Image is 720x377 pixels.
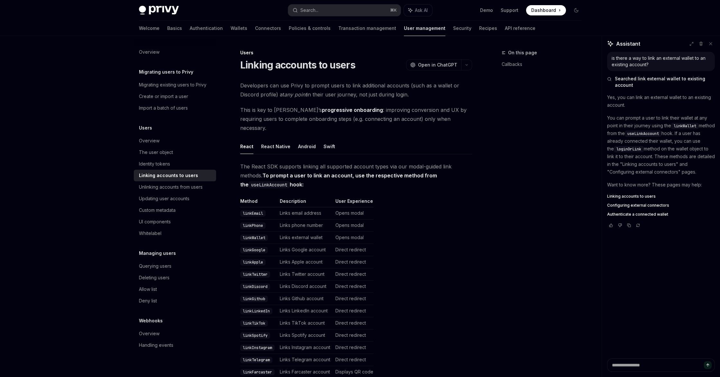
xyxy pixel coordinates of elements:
a: UI components [134,216,216,228]
code: linkTwitter [240,271,270,278]
code: linkTelegram [240,357,272,363]
td: Links Apple account [277,256,333,268]
td: Direct redirect [333,268,373,281]
a: Import a batch of users [134,102,216,114]
td: Opens modal [333,220,373,232]
td: Direct redirect [333,281,373,293]
td: Direct redirect [333,317,373,329]
code: linkFarcaster [240,369,275,375]
a: Querying users [134,260,216,272]
a: Welcome [139,21,159,36]
h1: Linking accounts to users [240,59,355,71]
span: Ask AI [415,7,428,13]
button: Search...⌘K [288,4,401,16]
button: Toggle dark mode [571,5,581,15]
a: Linking accounts to users [607,194,715,199]
span: loginOrLink [616,147,641,152]
div: Overview [139,48,159,56]
code: linkGithub [240,296,268,302]
div: is there a way to link an external wallet to an existing account? [612,55,710,68]
button: Android [298,139,316,154]
a: Linking accounts to users [134,170,216,181]
span: Open in ChatGPT [418,62,457,68]
a: Basics [167,21,182,36]
a: Identity tokens [134,158,216,170]
td: Links Instagram account [277,342,333,354]
th: Method [240,198,277,207]
td: Links TikTok account [277,317,333,329]
span: Dashboard [531,7,556,13]
span: Searched link external wallet to existing account [615,76,715,88]
a: Demo [480,7,493,13]
span: On this page [508,49,537,57]
td: Opens modal [333,232,373,244]
a: Whitelabel [134,228,216,239]
a: Deny list [134,295,216,307]
td: Direct redirect [333,329,373,342]
a: Unlinking accounts from users [134,181,216,193]
code: linkPhone [240,222,266,229]
a: Dashboard [526,5,566,15]
td: Links Telegram account [277,354,333,366]
a: Overview [134,135,216,147]
div: Custom metadata [139,206,176,214]
td: Direct redirect [333,354,373,366]
em: any point [284,91,307,98]
a: Allow list [134,283,216,295]
h5: Webhooks [139,317,163,325]
div: UI components [139,218,171,226]
div: Users [240,49,472,56]
a: Callbacks [502,59,587,69]
button: Searched link external wallet to existing account [607,76,715,88]
td: Links Github account [277,293,333,305]
code: linkLinkedIn [240,308,272,314]
a: Connectors [255,21,281,36]
div: Querying users [139,262,171,270]
a: Deleting users [134,272,216,283]
span: Authenticate a connected wallet [607,212,668,217]
td: Direct redirect [333,256,373,268]
td: Links Spotify account [277,329,333,342]
p: You can prompt a user to link their wallet at any point in their journey using the method from th... [607,114,715,176]
a: Support [501,7,518,13]
td: Links LinkedIn account [277,305,333,317]
button: Open in ChatGPT [406,59,461,70]
div: Allow list [139,285,157,293]
div: Deny list [139,297,157,305]
code: linkDiscord [240,283,270,290]
button: Swift [324,139,335,154]
span: This is key to [PERSON_NAME]’s : improving conversion and UX by requiring users to complete onboa... [240,105,472,132]
td: Links Google account [277,244,333,256]
div: Handling events [139,341,173,349]
td: Links external wallet [277,232,333,244]
p: Want to know more? These pages may help: [607,181,715,189]
a: Custom metadata [134,204,216,216]
span: Configuring external connectors [607,203,669,208]
td: Links Twitter account [277,268,333,281]
button: React Native [261,139,290,154]
td: Opens modal [333,207,373,220]
a: Overview [134,328,216,339]
button: Send message [704,361,712,369]
div: Identity tokens [139,160,170,168]
span: linkWallet [674,123,696,129]
code: linkGoogle [240,247,268,253]
div: Unlinking accounts from users [139,183,203,191]
strong: progressive onboarding [322,107,383,113]
span: Linking accounts to users [607,194,656,199]
code: linkSpotify [240,332,270,339]
img: dark logo [139,6,179,15]
h5: Managing users [139,249,176,257]
a: The user object [134,147,216,158]
div: Whitelabel [139,229,161,237]
code: useLinkAccount [249,181,290,188]
div: Deleting users [139,274,169,282]
code: linkWallet [240,235,268,241]
h5: Users [139,124,152,132]
a: Policies & controls [289,21,331,36]
a: Overview [134,46,216,58]
td: Links email address [277,207,333,220]
a: Wallets [231,21,247,36]
h5: Migrating users to Privy [139,68,193,76]
code: linkApple [240,259,266,265]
